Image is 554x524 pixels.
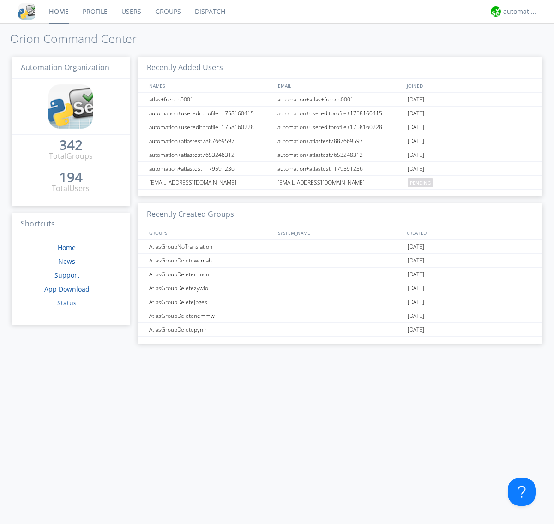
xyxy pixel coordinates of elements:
[147,268,275,281] div: AtlasGroupDeletertmcn
[275,120,405,134] div: automation+usereditprofile+1758160228
[408,295,424,309] span: [DATE]
[408,268,424,281] span: [DATE]
[147,254,275,267] div: AtlasGroupDeletewcmah
[408,134,424,148] span: [DATE]
[12,213,130,236] h3: Shortcuts
[138,323,542,337] a: AtlasGroupDeletepynir[DATE]
[147,295,275,309] div: AtlasGroupDeletejbges
[138,240,542,254] a: AtlasGroupNoTranslation[DATE]
[147,309,275,322] div: AtlasGroupDeletenemmw
[138,281,542,295] a: AtlasGroupDeletezywio[DATE]
[59,173,83,183] a: 194
[147,240,275,253] div: AtlasGroupNoTranslation
[408,178,433,187] span: pending
[138,162,542,176] a: automation+atlastest1179591236automation+atlastest1179591236[DATE]
[147,134,275,148] div: automation+atlastest7887669597
[138,254,542,268] a: AtlasGroupDeletewcmah[DATE]
[275,162,405,175] div: automation+atlastest1179591236
[138,176,542,190] a: [EMAIL_ADDRESS][DOMAIN_NAME][EMAIL_ADDRESS][DOMAIN_NAME]pending
[138,203,542,226] h3: Recently Created Groups
[138,268,542,281] a: AtlasGroupDeletertmcn[DATE]
[408,120,424,134] span: [DATE]
[147,281,275,295] div: AtlasGroupDeletezywio
[138,148,542,162] a: automation+atlastest7653248312automation+atlastest7653248312[DATE]
[275,93,405,106] div: automation+atlas+french0001
[59,173,83,182] div: 194
[275,148,405,161] div: automation+atlastest7653248312
[138,134,542,148] a: automation+atlastest7887669597automation+atlastest7887669597[DATE]
[57,298,77,307] a: Status
[147,79,273,92] div: NAMES
[138,309,542,323] a: AtlasGroupDeletenemmw[DATE]
[138,93,542,107] a: atlas+french0001automation+atlas+french0001[DATE]
[404,226,534,239] div: CREATED
[408,309,424,323] span: [DATE]
[18,3,35,20] img: cddb5a64eb264b2086981ab96f4c1ba7
[491,6,501,17] img: d2d01cd9b4174d08988066c6d424eccd
[54,271,79,280] a: Support
[48,84,93,129] img: cddb5a64eb264b2086981ab96f4c1ba7
[275,107,405,120] div: automation+usereditprofile+1758160415
[44,285,90,293] a: App Download
[276,226,404,239] div: SYSTEM_NAME
[275,134,405,148] div: automation+atlastest7887669597
[147,107,275,120] div: automation+usereditprofile+1758160415
[58,257,75,266] a: News
[49,151,93,161] div: Total Groups
[508,478,536,506] iframe: Toggle Customer Support
[408,240,424,254] span: [DATE]
[59,140,83,151] a: 342
[408,148,424,162] span: [DATE]
[147,176,275,189] div: [EMAIL_ADDRESS][DOMAIN_NAME]
[58,243,76,252] a: Home
[138,295,542,309] a: AtlasGroupDeletejbges[DATE]
[147,323,275,336] div: AtlasGroupDeletepynir
[408,254,424,268] span: [DATE]
[59,140,83,149] div: 342
[408,162,424,176] span: [DATE]
[408,281,424,295] span: [DATE]
[147,120,275,134] div: automation+usereditprofile+1758160228
[276,79,404,92] div: EMAIL
[147,226,273,239] div: GROUPS
[147,162,275,175] div: automation+atlastest1179591236
[147,148,275,161] div: automation+atlastest7653248312
[275,176,405,189] div: [EMAIL_ADDRESS][DOMAIN_NAME]
[138,107,542,120] a: automation+usereditprofile+1758160415automation+usereditprofile+1758160415[DATE]
[138,120,542,134] a: automation+usereditprofile+1758160228automation+usereditprofile+1758160228[DATE]
[52,183,90,194] div: Total Users
[21,62,109,72] span: Automation Organization
[138,57,542,79] h3: Recently Added Users
[408,323,424,337] span: [DATE]
[408,107,424,120] span: [DATE]
[404,79,534,92] div: JOINED
[503,7,538,16] div: automation+atlas
[147,93,275,106] div: atlas+french0001
[408,93,424,107] span: [DATE]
